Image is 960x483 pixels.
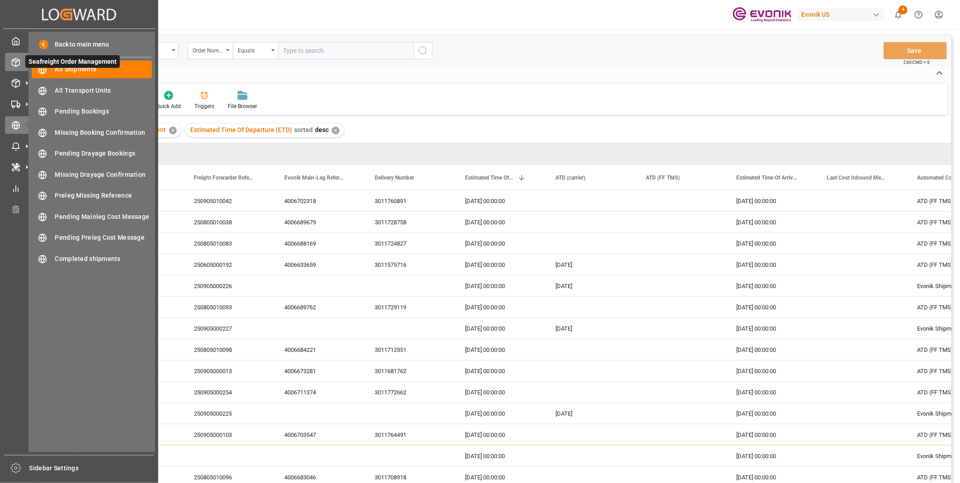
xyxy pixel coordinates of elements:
[32,123,152,141] a: Missing Booking Confirmation
[454,339,545,360] div: [DATE] 00:00:00
[884,42,947,59] button: Save
[364,254,454,275] div: 3011575716
[273,297,364,317] div: 4006689762
[183,233,273,254] div: 250805010083
[32,187,152,204] a: Preleg Missing Reference
[32,229,152,246] a: Pending Preleg Cost Message
[183,382,273,402] div: 250905000254
[273,254,364,275] div: 4006633659
[908,5,929,25] button: Help Center
[725,339,816,360] div: [DATE] 00:00:00
[32,61,152,78] a: All Shipments
[545,403,635,424] div: [DATE]
[169,127,177,134] div: ✕
[454,190,545,211] div: [DATE] 00:00:00
[55,170,152,180] span: Missing Drayage Confirmation
[375,175,414,181] span: Delivery Number
[798,6,888,23] button: Evonik US
[32,103,152,120] a: Pending Bookings
[183,212,273,232] div: 250805010038
[725,275,816,296] div: [DATE] 00:00:00
[55,86,152,95] span: All Transport Units
[725,403,816,424] div: [DATE] 00:00:00
[238,44,268,55] div: Equals
[725,382,816,402] div: [DATE] 00:00:00
[545,254,635,275] div: [DATE]
[55,212,152,222] span: Pending Mainleg Cost Message
[454,318,545,339] div: [DATE] 00:00:00
[183,190,273,211] div: 250905010042
[725,233,816,254] div: [DATE] 00:00:00
[55,128,152,137] span: Missing Booking Confirmation
[55,233,152,242] span: Pending Preleg Cost Message
[55,191,152,200] span: Preleg Missing Reference
[193,44,223,55] div: Order Number
[725,297,816,317] div: [DATE] 00:00:00
[55,149,152,158] span: Pending Drayage Bookings
[725,254,816,275] div: [DATE] 00:00:00
[364,382,454,402] div: 3011772662
[555,175,585,181] span: ATD (carrier)
[454,212,545,232] div: [DATE] 00:00:00
[5,32,153,50] a: My Cockpit
[273,382,364,402] div: 4006711374
[29,464,155,473] span: Sidebar Settings
[32,145,152,162] a: Pending Drayage Bookings
[183,297,273,317] div: 250805010093
[454,254,545,275] div: [DATE] 00:00:00
[454,297,545,317] div: [DATE] 00:00:00
[454,445,545,466] div: [DATE] 00:00:00
[725,424,816,445] div: [DATE] 00:00:00
[183,275,273,296] div: 250905000226
[725,318,816,339] div: [DATE] 00:00:00
[454,403,545,424] div: [DATE] 00:00:00
[364,297,454,317] div: 3011729119
[183,424,273,445] div: 250905000103
[183,403,273,424] div: 250905000225
[725,212,816,232] div: [DATE] 00:00:00
[736,175,797,181] span: Estimated Time Of Arrival (ETA)
[32,208,152,225] a: Pending Mainleg Cost Message
[332,127,339,134] div: ✕
[48,40,109,49] span: Back to main menu
[190,126,292,133] span: Estimated Time Of Departure (ETD)
[545,318,635,339] div: [DATE]
[315,126,329,133] span: desc
[183,339,273,360] div: 250805010098
[827,175,887,181] span: Last Cost Inbound Message Sent Time
[454,424,545,445] div: [DATE] 00:00:00
[725,360,816,381] div: [DATE] 00:00:00
[414,42,433,59] button: search button
[194,175,254,181] span: Freight Forwarder Reference
[798,8,885,21] div: Evonik US
[888,5,908,25] button: show 4 new notifications
[183,254,273,275] div: 250605000192
[273,190,364,211] div: 4006702318
[32,81,152,99] a: All Transport Units
[364,424,454,445] div: 3011764491
[194,102,214,110] div: Triggers
[273,424,364,445] div: 4006703547
[454,233,545,254] div: [DATE] 00:00:00
[183,318,273,339] div: 250905000227
[188,42,233,59] button: open menu
[364,190,454,211] div: 3011760891
[465,175,514,181] span: Estimated Time Of Departure (ETD)
[55,65,152,74] span: All Shipments
[278,42,414,59] input: Type to search
[273,212,364,232] div: 4006689679
[899,5,908,14] span: 4
[284,175,345,181] span: Evonik Main-Leg Reference
[273,339,364,360] div: 4006684221
[545,275,635,296] div: [DATE]
[364,339,454,360] div: 3011712351
[725,190,816,211] div: [DATE] 00:00:00
[273,360,364,381] div: 4006673281
[364,212,454,232] div: 3011728758
[454,275,545,296] div: [DATE] 00:00:00
[904,59,930,66] span: Ctrl/CMD + S
[646,175,680,181] span: ATD (FF TMS)
[725,445,816,466] div: [DATE] 00:00:00
[5,179,153,197] a: My Reports
[156,102,181,110] div: Quick Add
